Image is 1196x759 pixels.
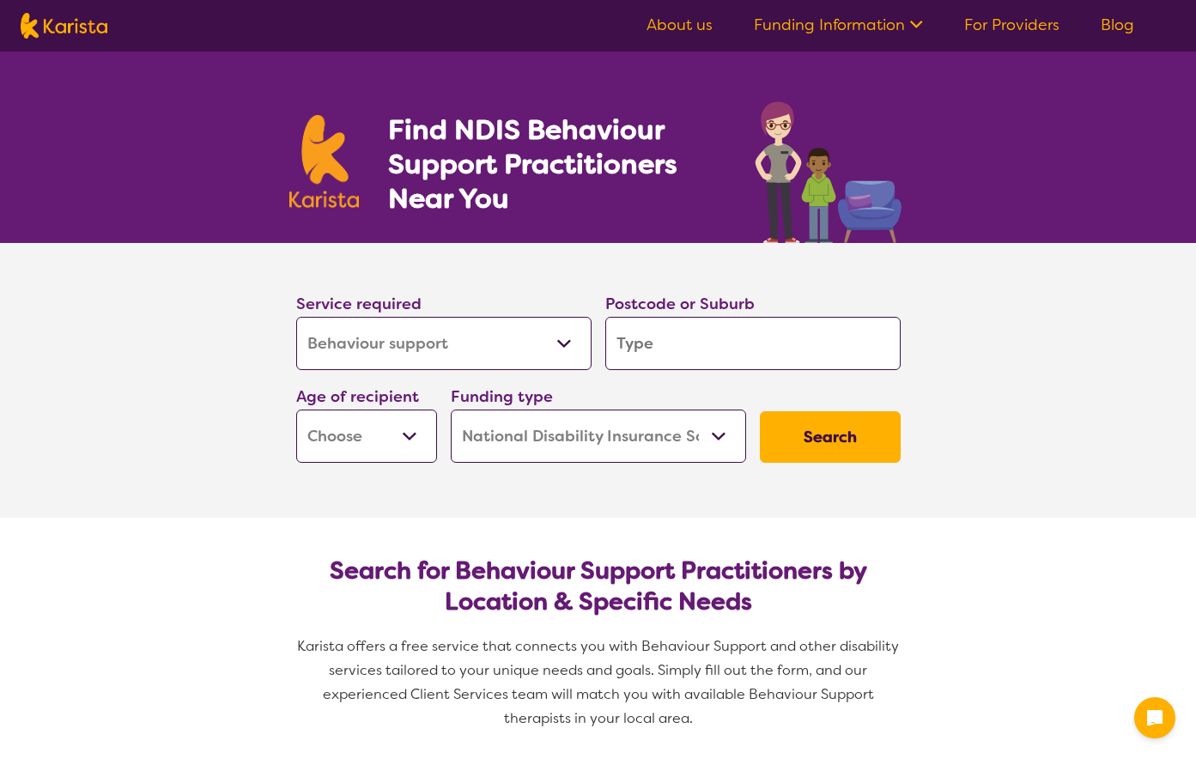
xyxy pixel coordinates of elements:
h1: Find NDIS Behaviour Support Practitioners Near You [388,112,720,216]
img: behaviour-support [750,93,908,243]
label: Service required [296,294,422,314]
label: Postcode or Suburb [605,294,755,314]
a: About us [647,15,713,35]
input: Type [605,317,901,370]
a: Blog [1101,15,1134,35]
label: Funding type [451,386,553,407]
img: Karista logo [289,115,360,208]
a: For Providers [964,15,1059,35]
p: Karista offers a free service that connects you with Behaviour Support and other disability servi... [289,635,908,731]
a: Funding Information [754,15,923,35]
img: Karista logo [21,13,107,39]
label: Age of recipient [296,386,419,407]
button: Search [760,411,901,463]
h2: Search for Behaviour Support Practitioners by Location & Specific Needs [310,556,887,617]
